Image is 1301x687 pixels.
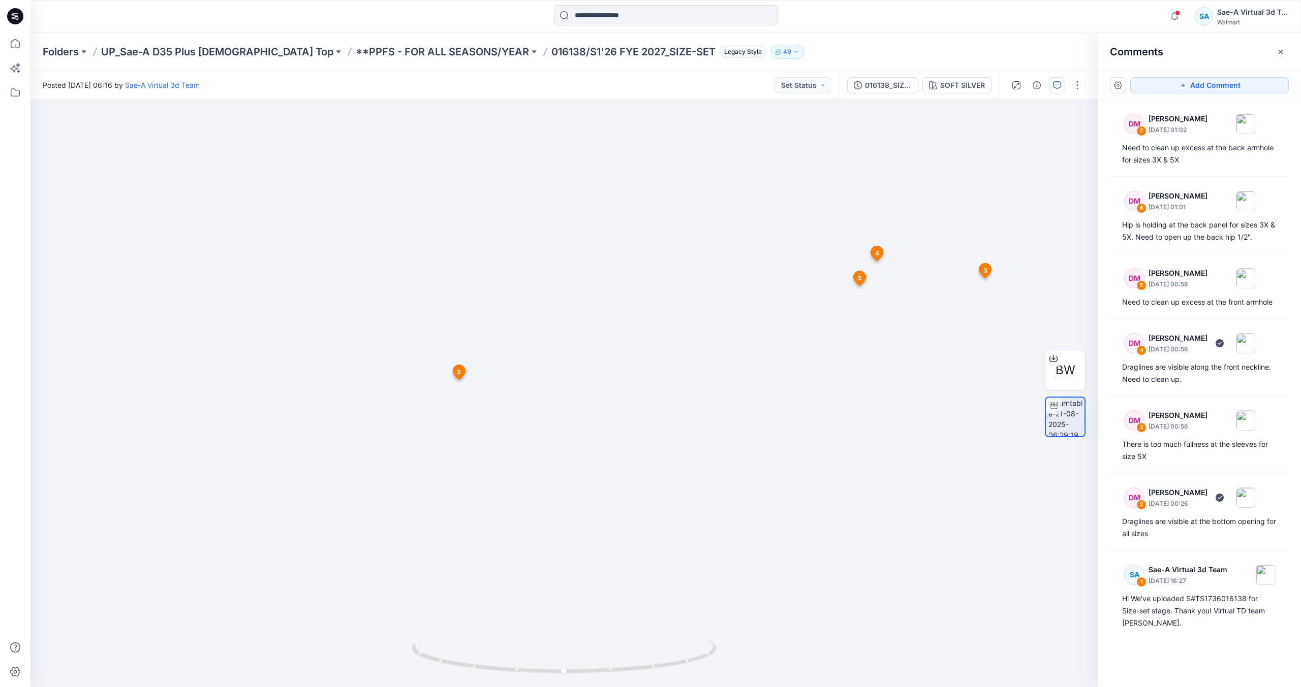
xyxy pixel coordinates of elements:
[125,81,200,89] a: Sae-A Virtual 3d Team
[1149,125,1207,135] p: [DATE] 01:02
[101,45,333,59] a: UP_Sae-A D35 Plus [DEMOGRAPHIC_DATA] Top
[1136,500,1147,510] div: 2
[1149,113,1207,125] p: [PERSON_NAME]
[1122,219,1277,243] div: Hip is holding at the back panel for sizes 3X & 5X. Need to open up the back hip 1/2".
[1130,77,1289,93] button: Add Comment
[1149,332,1207,344] p: [PERSON_NAME]
[1124,114,1144,134] div: DM
[1149,344,1207,354] p: [DATE] 00:58
[716,45,766,59] button: Legacy Style
[865,80,912,91] div: 016138_SIZE-SET_TS PUFF SLV FLEECE SAEA 081925
[1124,410,1144,431] div: DM
[720,46,766,58] span: Legacy Style
[1149,279,1207,289] p: [DATE] 00:58
[1136,280,1147,290] div: 5
[1149,499,1207,509] p: [DATE] 00:26
[1149,409,1207,421] p: [PERSON_NAME]
[1149,190,1207,202] p: [PERSON_NAME]
[1136,577,1147,587] div: 1
[922,77,992,93] button: SOFT SILVER
[1136,422,1147,433] div: 3
[1122,515,1277,540] div: Draglines are visible at the bottom opening for all sizes
[1136,126,1147,136] div: 7
[1124,565,1144,585] div: SA
[1149,564,1227,576] p: Sae-A Virtual 3d Team
[1122,438,1277,463] div: There is too much fullness at the sleeves for size 5X
[1149,576,1227,586] p: [DATE] 16:27
[43,45,79,59] a: Folders
[783,46,791,57] p: 49
[847,77,918,93] button: 016138_SIZE-SET_TS PUFF SLV FLEECE SAEA 081925
[1122,142,1277,166] div: Need to clean up excess at the back armhole for sizes 3X & 5X
[1149,202,1207,212] p: [DATE] 01:01
[1149,421,1207,432] p: [DATE] 00:56
[1122,296,1277,308] div: Need to clean up excess at the front armhole
[1149,267,1207,279] p: [PERSON_NAME]
[551,45,716,59] p: 016138/S1'26 FYE 2027_SIZE-SET
[1122,361,1277,385] div: Draglines are visible along the front neckline. Need to clean up.
[1110,46,1163,58] h2: Comments
[1122,593,1277,629] div: Hi We've uploaded S#TS1736016138 for Size-set stage. Thank you! Virtual TD team [PERSON_NAME].
[1217,6,1288,18] div: Sae-A Virtual 3d Team
[940,80,985,91] div: SOFT SILVER
[1124,268,1144,288] div: DM
[1195,7,1213,25] div: SA
[43,80,200,90] span: Posted [DATE] 06:16 by
[1217,18,1288,26] div: Walmart
[1136,203,1147,213] div: 6
[356,45,529,59] a: **PPFS - FOR ALL SEASONS/YEAR
[1048,398,1085,436] img: turntable-21-08-2025-06:29:19
[1124,333,1144,353] div: DM
[1124,191,1144,211] div: DM
[770,45,804,59] button: 49
[1149,486,1207,499] p: [PERSON_NAME]
[1056,361,1075,379] span: BW
[1124,487,1144,508] div: DM
[1029,77,1045,93] button: Details
[1136,345,1147,355] div: 4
